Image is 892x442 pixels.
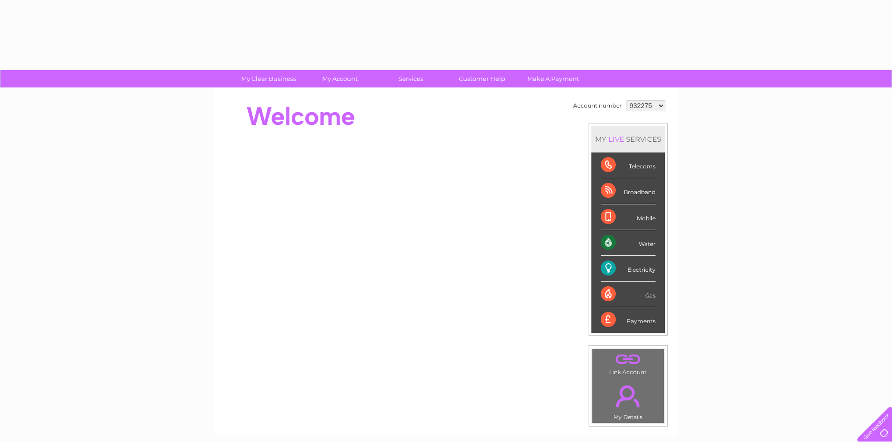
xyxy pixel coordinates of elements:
[591,126,665,152] div: MY SERVICES
[601,282,656,307] div: Gas
[515,70,592,87] a: Make A Payment
[372,70,450,87] a: Services
[601,256,656,282] div: Electricity
[595,380,662,413] a: .
[606,135,626,144] div: LIVE
[592,348,664,378] td: Link Account
[601,230,656,256] div: Water
[601,178,656,204] div: Broadband
[571,98,624,114] td: Account number
[443,70,521,87] a: Customer Help
[230,70,307,87] a: My Clear Business
[592,377,664,423] td: My Details
[301,70,378,87] a: My Account
[601,204,656,230] div: Mobile
[601,307,656,333] div: Payments
[595,351,662,368] a: .
[601,152,656,178] div: Telecoms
